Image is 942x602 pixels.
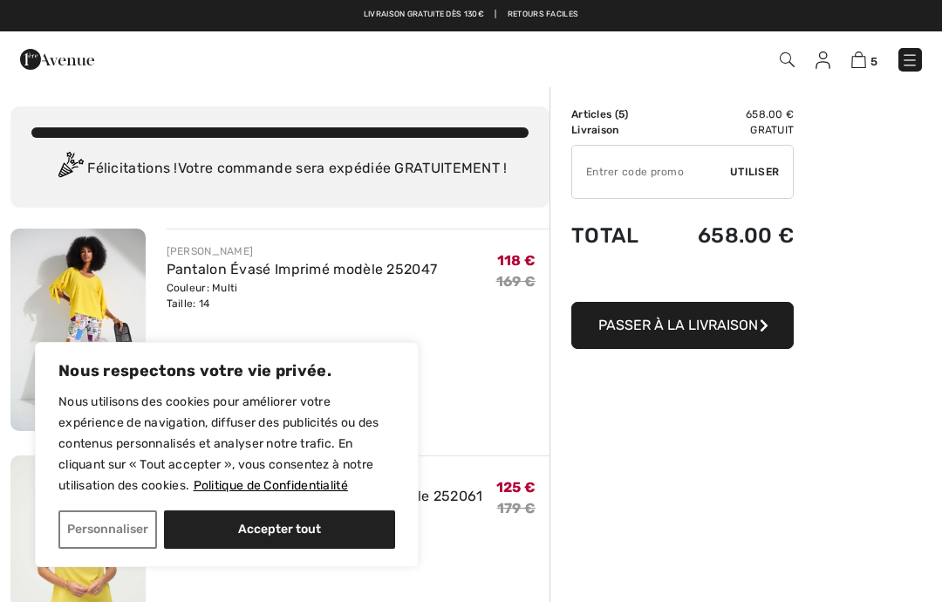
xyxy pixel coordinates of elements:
[496,273,536,290] s: 169 €
[496,479,536,496] span: 125 €
[52,152,87,187] img: Congratulation2.svg
[780,52,795,67] img: Recherche
[870,55,877,68] span: 5
[193,477,349,494] a: Politique de Confidentialité
[571,206,663,265] td: Total
[31,152,529,187] div: Félicitations ! Votre commande sera expédiée GRATUITEMENT !
[20,42,94,77] img: 1ère Avenue
[851,49,877,70] a: 5
[58,392,395,496] p: Nous utilisons des cookies pour améliorer votre expérience de navigation, diffuser des publicités...
[10,229,146,431] img: Pantalon Évasé Imprimé modèle 252047
[572,146,730,198] input: Code promo
[58,510,157,549] button: Personnaliser
[497,500,536,516] s: 179 €
[164,510,395,549] button: Accepter tout
[730,164,779,180] span: Utiliser
[571,106,663,122] td: Articles ( )
[571,122,663,138] td: Livraison
[663,206,794,265] td: 658.00 €
[618,108,625,120] span: 5
[35,342,419,567] div: Nous respectons votre vie privée.
[364,9,484,21] a: Livraison gratuite dès 130€
[495,9,496,21] span: |
[851,51,866,68] img: Panier d'achat
[663,122,794,138] td: Gratuit
[816,51,830,69] img: Mes infos
[571,265,794,296] iframe: PayPal
[508,9,579,21] a: Retours faciles
[598,317,758,333] span: Passer à la livraison
[167,243,438,259] div: [PERSON_NAME]
[497,252,536,269] span: 118 €
[20,50,94,66] a: 1ère Avenue
[901,51,918,69] img: Menu
[571,302,794,349] button: Passer à la livraison
[167,261,438,277] a: Pantalon Évasé Imprimé modèle 252047
[663,106,794,122] td: 658.00 €
[58,360,395,381] p: Nous respectons votre vie privée.
[167,280,438,311] div: Couleur: Multi Taille: 14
